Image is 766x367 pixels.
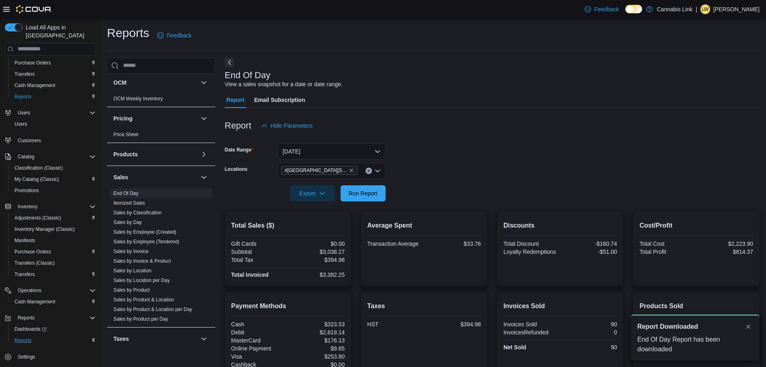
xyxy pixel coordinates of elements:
[11,69,38,79] a: Transfers
[8,323,99,335] a: Dashboards
[562,329,617,336] div: 0
[225,70,271,80] h3: End Of Day
[113,209,162,216] span: Sales by Classification
[367,301,481,311] h2: Taxes
[2,351,99,363] button: Settings
[18,354,35,360] span: Settings
[366,168,372,174] button: Clear input
[14,215,61,221] span: Adjustments (Classic)
[226,92,244,108] span: Report
[113,191,138,196] a: End Of Day
[8,235,99,246] button: Manifests
[231,272,269,278] strong: Total Invoiced
[11,247,96,257] span: Purchase Orders
[8,224,99,235] button: Inventory Manager (Classic)
[113,297,174,303] a: Sales by Product & Location
[14,313,38,323] button: Reports
[113,114,132,122] h3: Pricing
[231,221,345,230] h2: Total Sales ($)
[14,271,35,278] span: Transfers
[231,321,286,328] div: Cash
[11,336,35,345] a: Reports
[14,202,41,211] button: Inventory
[8,174,99,185] button: My Catalog (Classic)
[11,258,96,268] span: Transfers (Classic)
[8,57,99,68] button: Purchase Orders
[713,4,760,14] p: [PERSON_NAME]
[113,79,127,87] h3: OCM
[562,321,617,328] div: 90
[14,286,96,295] span: Operations
[290,257,345,263] div: $394.98
[14,93,31,100] span: Reports
[18,287,41,294] span: Operations
[2,135,99,146] button: Customers
[231,249,286,255] div: Subtotal
[2,201,99,212] button: Inventory
[11,186,96,195] span: Promotions
[11,186,42,195] a: Promotions
[8,68,99,80] button: Transfers
[113,287,150,293] span: Sales by Product
[199,78,209,87] button: OCM
[341,185,386,201] button: Run Report
[271,122,313,130] span: Hide Parameters
[281,166,357,175] span: #1 1175 Hyde Park Road, Unit 2B
[290,241,345,247] div: $0.00
[11,224,96,234] span: Inventory Manager (Classic)
[113,316,168,322] span: Sales by Product per Day
[113,238,179,245] span: Sales by Employee (Tendered)
[11,163,96,173] span: Classification (Classic)
[278,143,386,160] button: [DATE]
[113,268,152,274] a: Sales by Location
[11,336,96,345] span: Reports
[14,352,38,362] a: Settings
[637,322,753,332] div: Notification
[113,210,162,216] a: Sales by Classification
[11,213,96,223] span: Adjustments (Classic)
[11,297,96,307] span: Cash Management
[639,241,694,247] div: Total Cost
[113,219,142,226] span: Sales by Day
[14,260,55,266] span: Transfers (Classic)
[14,299,55,305] span: Cash Management
[11,324,50,334] a: Dashboards
[290,249,345,255] div: $3,038.27
[698,241,753,247] div: $2,223.90
[562,344,617,350] div: 90
[14,202,96,211] span: Inventory
[199,334,209,344] button: Taxes
[154,27,195,44] a: Feedback
[18,137,41,144] span: Customers
[8,246,99,257] button: Purchase Orders
[290,337,345,344] div: $176.13
[367,221,481,230] h2: Average Spent
[231,329,286,336] div: Debit
[113,306,192,313] span: Sales by Product & Location per Day
[14,187,39,194] span: Promotions
[14,352,96,362] span: Settings
[11,119,96,129] span: Users
[426,321,481,328] div: $394.98
[8,118,99,130] button: Users
[14,237,35,244] span: Manifests
[8,212,99,224] button: Adjustments (Classic)
[11,58,54,68] a: Purchase Orders
[14,152,37,162] button: Catalog
[11,174,96,184] span: My Catalog (Classic)
[11,81,96,90] span: Cash Management
[290,272,345,278] div: $3,382.25
[14,152,96,162] span: Catalog
[11,258,58,268] a: Transfers (Classic)
[113,173,197,181] button: Sales
[503,329,559,336] div: InvoicesRefunded
[14,108,33,118] button: Users
[14,121,27,127] span: Users
[2,285,99,296] button: Operations
[8,162,99,174] button: Classification (Classic)
[107,94,215,107] div: OCM
[225,166,248,172] label: Locations
[503,344,526,350] strong: Net Sold
[8,91,99,102] button: Reports
[290,321,345,328] div: $323.53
